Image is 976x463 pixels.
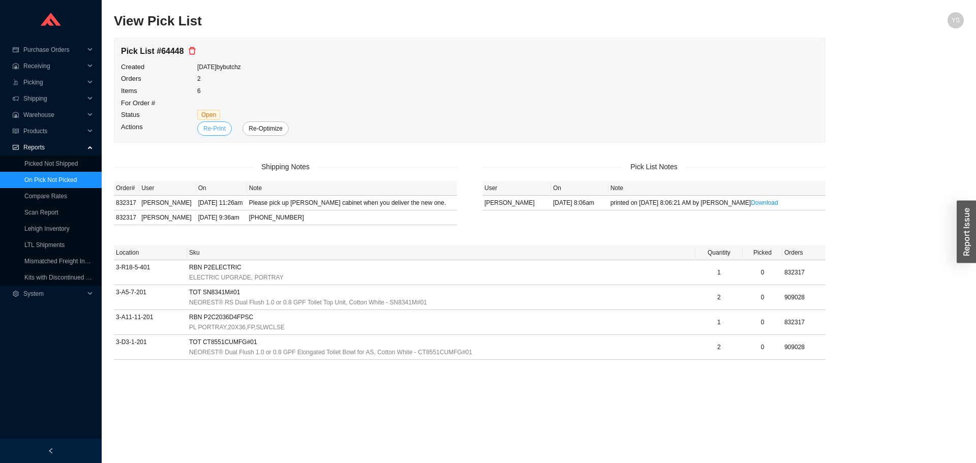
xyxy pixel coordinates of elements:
a: Mismatched Freight Invoices [24,258,102,265]
div: [DATE] by butchz [197,62,289,72]
span: PL PORTRAY,20X36,FP,SLWCLSE [189,322,285,332]
td: 3-R18-5-401 [114,260,187,285]
td: Orders [120,73,197,85]
span: Shipping [23,90,84,107]
td: Actions [120,121,197,136]
span: delete [188,47,196,55]
span: setting [12,291,19,297]
td: 1 [695,260,743,285]
a: Picked Not Shipped [24,160,78,167]
a: LTL Shipments [24,241,65,249]
td: Status [120,109,197,121]
td: 832317 [114,210,139,225]
span: Products [23,123,84,139]
h2: View Pick List [114,12,751,30]
span: Pick List Notes [623,161,685,173]
th: Orders [782,245,826,260]
td: 0 [743,335,782,360]
a: Lehigh Inventory [24,225,70,232]
span: Picking [23,74,84,90]
span: read [12,128,19,134]
span: fund [12,144,19,150]
span: 909028 [784,344,805,351]
span: Please pick up [PERSON_NAME] cabinet when you deliver the new one. [249,199,446,206]
button: Re-Print [197,121,232,136]
td: [PERSON_NAME] [139,210,196,225]
span: [PHONE_NUMBER] [249,214,304,221]
span: ELECTRIC UPGRADE, PORTRAY [189,272,284,283]
button: Re-Optimize [242,121,289,136]
span: RBN P2ELECTRIC [189,262,241,272]
td: 3-A11-11-201 [114,310,187,335]
span: Re-Print [203,124,226,134]
th: User [139,181,196,196]
th: Quantity [695,245,743,260]
th: Sku [187,245,695,260]
span: Open [197,110,220,120]
span: 832317 [784,319,805,326]
td: 0 [743,285,782,310]
td: 2 [695,335,743,360]
span: 909028 [784,294,805,301]
td: [PERSON_NAME] [482,196,551,210]
th: User [482,181,551,196]
span: Reports [23,139,84,156]
th: On [551,181,608,196]
td: For Order # [120,97,197,109]
th: Picked [743,245,782,260]
td: 6 [197,85,289,97]
span: 832317 [784,269,805,276]
span: Purchase Orders [23,42,84,58]
span: credit-card [12,47,19,53]
td: 2 [197,73,289,85]
a: Kits with Discontinued Parts [24,274,100,281]
span: System [23,286,84,302]
a: Scan Report [24,209,58,216]
span: RBN P2C2036D4FPSC [189,312,253,322]
span: TOT SN8341M#01 [189,287,240,297]
span: NEOREST® Dual Flush 1.0 or 0.8 GPF Elongated Toilet Bowl for AS, Cotton White - CT8551CUMFG#01 [189,347,472,357]
td: 1 [695,310,743,335]
a: Download [751,199,778,206]
span: TOT CT8551CUMFG#01 [189,337,257,347]
span: YS [952,12,960,28]
td: 0 [743,260,782,285]
th: Note [247,181,457,196]
td: [DATE] 11:26am [196,196,247,210]
div: printed on [DATE] 8:06:21 AM by [PERSON_NAME] [611,198,823,208]
span: NEOREST® RS Dual Flush 1.0 or 0.8 GPF Toilet Top Unit, Cotton White - SN8341M#01 [189,297,427,307]
td: [DATE] 8:06am [551,196,608,210]
td: Created [120,61,197,73]
th: On [196,181,247,196]
span: Receiving [23,58,84,74]
td: 832317 [114,196,139,210]
td: Items [120,85,197,97]
span: Re-Optimize [249,124,283,134]
th: Order# [114,181,139,196]
span: left [48,448,54,454]
div: Pick List # 64448 [121,45,289,58]
td: [DATE] 9:36am [196,210,247,225]
a: On Pick Not Picked [24,176,77,183]
span: Shipping Notes [254,161,317,173]
th: Note [608,181,826,196]
th: Location [114,245,187,260]
a: Compare Rates [24,193,67,200]
td: 3-D3-1-201 [114,335,187,360]
td: 3-A5-7-201 [114,285,187,310]
td: [PERSON_NAME] [139,196,196,210]
td: 0 [743,310,782,335]
td: 2 [695,285,743,310]
span: Warehouse [23,107,84,123]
